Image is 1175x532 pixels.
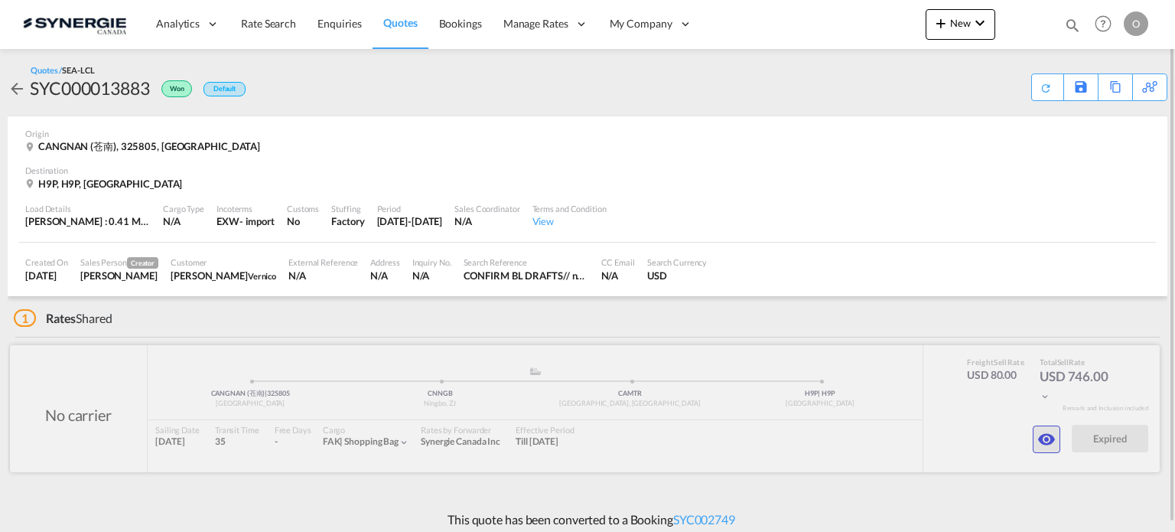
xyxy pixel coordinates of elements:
[331,214,364,228] div: Factory Stuffing
[926,9,995,40] button: icon-plus 400-fgNewicon-chevron-down
[1064,17,1081,34] md-icon: icon-magnify
[503,16,568,31] span: Manage Rates
[216,203,275,214] div: Incoterms
[163,214,204,228] div: N/A
[288,269,358,282] div: N/A
[464,256,589,268] div: Search Reference
[1037,430,1056,449] md-icon: icon-eye
[241,17,296,30] span: Rate Search
[150,76,196,100] div: Won
[25,269,68,282] div: 7 Aug 2025
[673,512,735,527] a: SYC002749
[287,203,319,214] div: Customs
[171,256,276,268] div: Customer
[170,84,188,99] span: Won
[440,511,735,528] p: This quote has been converted to a Booking
[971,14,989,32] md-icon: icon-chevron-down
[31,64,95,76] div: Quotes /SEA-LCL
[370,269,399,282] div: N/A
[1038,80,1053,96] md-icon: icon-refresh
[647,269,708,282] div: USD
[14,310,112,327] div: Shared
[80,269,158,282] div: Karen Mercier
[932,17,989,29] span: New
[370,256,399,268] div: Address
[1033,426,1060,453] button: icon-eye
[1124,11,1148,36] div: O
[647,256,708,268] div: Search Currency
[377,203,443,214] div: Period
[25,203,151,214] div: Load Details
[532,214,607,228] div: View
[610,16,672,31] span: My Company
[23,7,126,41] img: 1f56c880d42311ef80fc7dca854c8e59.png
[248,271,276,281] span: Vernico
[601,269,635,282] div: N/A
[1090,11,1116,37] span: Help
[464,269,589,282] div: CONFIRM BL DRAFTS// new load S : TBC C : Vernico // Ningbo-Montreal // LCL BY SEA // JHL25080358 ...
[25,214,151,228] div: [PERSON_NAME] : 0.41 MT | Volumetric Wt : 0.68 CBM | Chargeable Wt : 0.68 W/M
[46,311,76,325] span: Rates
[454,203,519,214] div: Sales Coordinator
[216,214,239,228] div: EXW
[163,203,204,214] div: Cargo Type
[287,214,319,228] div: No
[1040,74,1056,94] div: Quote PDF is not available at this time
[377,214,443,228] div: 14 Aug 2025
[25,177,186,191] div: H9P, H9P, Canada
[203,82,246,96] div: Default
[532,203,607,214] div: Terms and Condition
[156,16,200,31] span: Analytics
[454,214,519,228] div: N/A
[412,269,451,282] div: N/A
[25,128,1150,139] div: Origin
[1090,11,1124,38] div: Help
[932,14,950,32] md-icon: icon-plus 400-fg
[80,256,158,269] div: Sales Person
[30,76,150,100] div: SYC000013883
[25,139,264,153] div: CANGNAN (苍南), 325805, China
[1064,17,1081,40] div: icon-magnify
[383,16,417,29] span: Quotes
[171,269,276,282] div: Luc Lacroix
[239,214,275,228] div: - import
[412,256,451,268] div: Inquiry No.
[8,80,26,98] md-icon: icon-arrow-left
[288,256,358,268] div: External Reference
[14,309,36,327] span: 1
[439,17,482,30] span: Bookings
[1064,74,1098,100] div: Save As Template
[317,17,362,30] span: Enquiries
[127,257,158,269] span: Creator
[601,256,635,268] div: CC Email
[25,165,1150,176] div: Destination
[331,203,364,214] div: Stuffing
[62,65,94,75] span: SEA-LCL
[8,76,30,100] div: icon-arrow-left
[25,256,68,268] div: Created On
[38,140,260,152] span: CANGNAN (苍南), 325805, [GEOGRAPHIC_DATA]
